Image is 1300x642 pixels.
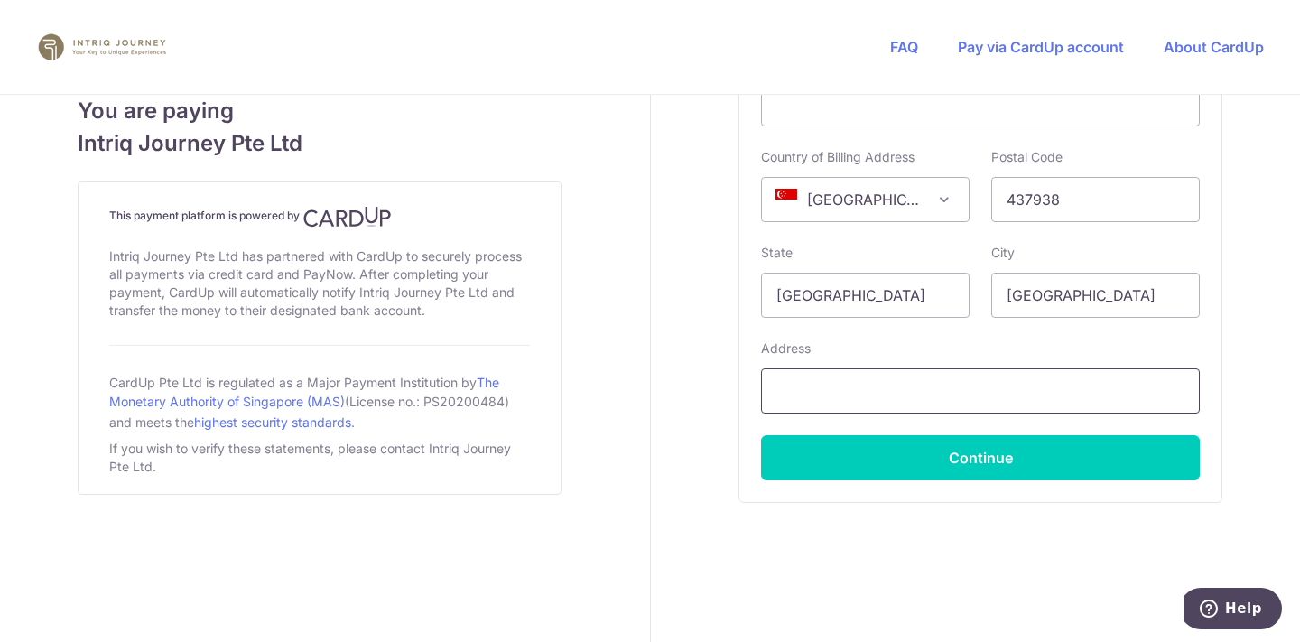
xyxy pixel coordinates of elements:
[78,95,562,127] span: You are paying
[991,148,1063,166] label: Postal Code
[761,177,970,222] span: Singapore
[78,127,562,160] span: Intriq Journey Pte Ltd
[958,38,1124,56] a: Pay via CardUp account
[762,178,969,221] span: Singapore
[109,244,530,323] div: Intriq Journey Pte Ltd has partnered with CardUp to securely process all payments via credit card...
[761,148,915,166] label: Country of Billing Address
[194,414,351,430] a: highest security standards
[109,368,530,436] div: CardUp Pte Ltd is regulated as a Major Payment Institution by (License no.: PS20200484) and meets...
[761,435,1200,480] button: Continue
[991,244,1015,262] label: City
[776,93,1184,115] iframe: Secure card payment input frame
[890,38,918,56] a: FAQ
[109,436,530,479] div: If you wish to verify these statements, please contact Intriq Journey Pte Ltd.
[1184,588,1282,633] iframe: Opens a widget where you can find more information
[1164,38,1264,56] a: About CardUp
[109,206,530,228] h4: This payment platform is powered by
[761,244,793,262] label: State
[303,206,392,228] img: CardUp
[761,340,811,358] label: Address
[991,177,1200,222] input: Example 123456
